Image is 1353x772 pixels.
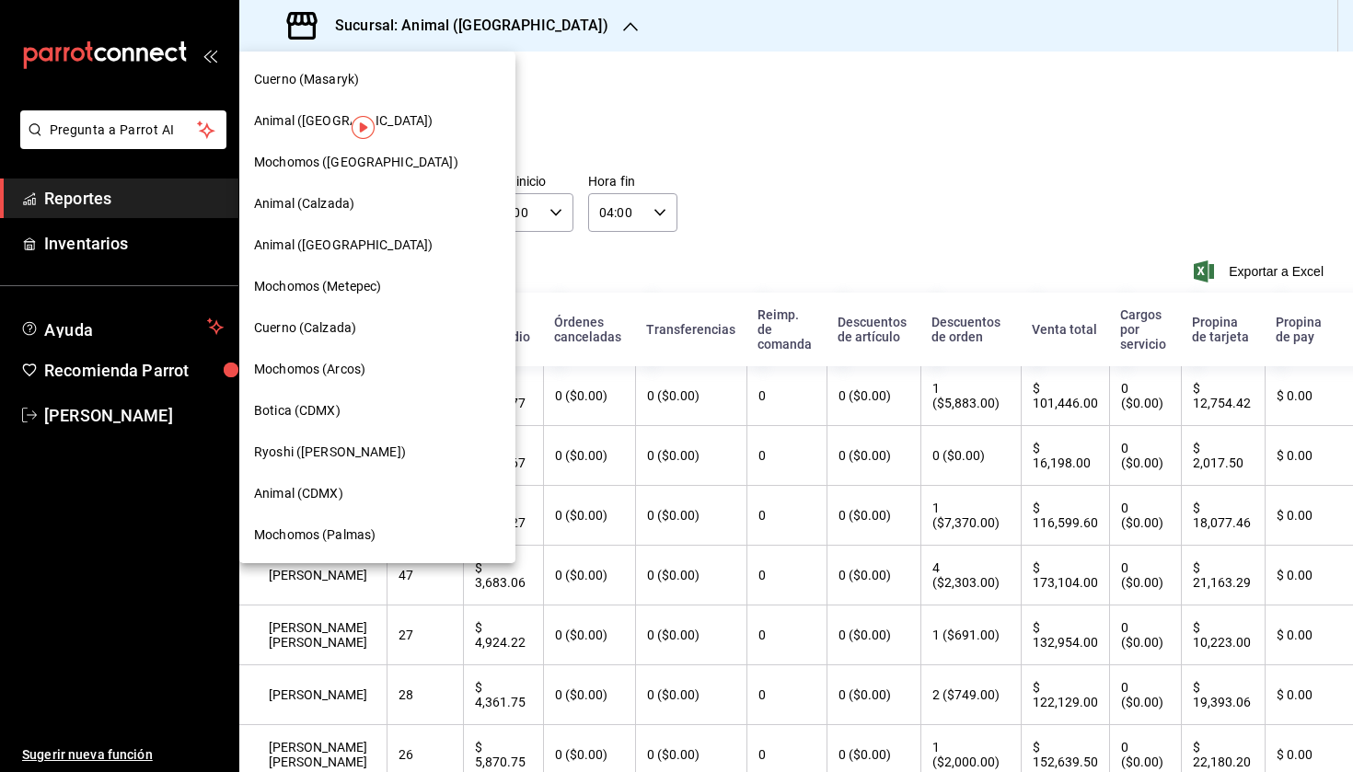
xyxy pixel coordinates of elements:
span: Animal (Calzada) [254,194,354,213]
div: Cuerno (Calzada) [239,307,515,349]
div: Animal (CDMX) [239,473,515,514]
div: Mochomos (Palmas) [239,514,515,556]
span: Botica (CDMX) [254,401,341,421]
span: Animal ([GEOGRAPHIC_DATA]) [254,111,433,131]
div: Animal ([GEOGRAPHIC_DATA]) [239,225,515,266]
span: Animal (CDMX) [254,484,343,503]
div: Mochomos ([GEOGRAPHIC_DATA]) [239,142,515,183]
span: Cuerno (Calzada) [254,318,356,338]
div: Mochomos (Metepec) [239,266,515,307]
span: Ryoshi ([PERSON_NAME]) [254,443,406,462]
div: Cuerno (Masaryk) [239,59,515,100]
span: Mochomos (Palmas) [254,525,376,545]
span: Mochomos (Arcos) [254,360,365,379]
span: Mochomos (Metepec) [254,277,381,296]
div: Mochomos (Arcos) [239,349,515,390]
div: Botica (CDMX) [239,390,515,432]
span: Mochomos ([GEOGRAPHIC_DATA]) [254,153,458,172]
div: Animal (Calzada) [239,183,515,225]
span: Animal ([GEOGRAPHIC_DATA]) [254,236,433,255]
div: Animal ([GEOGRAPHIC_DATA]) [239,100,515,142]
img: Tooltip marker [352,116,375,139]
span: Cuerno (Masaryk) [254,70,359,89]
div: Ryoshi ([PERSON_NAME]) [239,432,515,473]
